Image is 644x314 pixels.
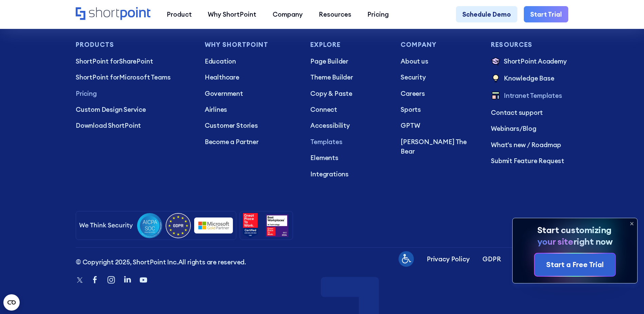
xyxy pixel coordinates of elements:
a: ShortPoint forSharePoint [76,56,192,66]
a: Youtube [139,275,148,285]
a: Download ShortPoint [76,121,192,130]
p: / [491,124,568,133]
p: Microsoft Teams [76,72,192,82]
a: Resources [311,6,359,22]
a: Elements [310,153,388,162]
a: Careers [401,89,478,98]
a: [PERSON_NAME] The Bear [401,137,478,156]
a: ShortPoint forMicrosoft Teams [76,72,192,82]
div: Company [273,10,303,19]
h3: Products [76,41,192,48]
a: Home [76,7,151,21]
a: What's new / Roadmap [491,140,568,150]
a: Custom Design Service [76,105,192,114]
span: ShortPoint for [76,57,119,65]
a: Integrations [310,169,388,179]
a: Pricing [360,6,397,22]
a: Contact support [491,108,568,117]
div: Pricing [367,10,389,19]
a: Government [205,89,298,98]
h3: Why Shortpoint [205,41,298,48]
a: Linkedin [123,275,132,285]
p: ShortPoint Academy [504,56,567,67]
a: Copy & Paste [310,89,388,98]
a: Theme Builder [310,72,388,82]
a: Privacy Policy [427,254,470,264]
a: Product [159,6,200,22]
p: All rights are reserved. [76,257,246,267]
a: Facebook [90,275,100,285]
a: Start a Free Trial [535,254,615,276]
a: Security [401,72,478,82]
a: About us [401,56,478,66]
a: Intranet Templates [491,91,568,101]
div: Resources [319,10,351,19]
a: ShortPoint Academy [491,56,568,67]
h3: Explore [310,41,388,48]
h3: Company [401,41,478,48]
div: Product [167,10,192,19]
a: Company [264,6,311,22]
a: Why ShortPoint [200,6,264,22]
p: Intranet Templates [504,91,562,101]
a: GDPR [482,254,501,264]
a: Connect [310,105,388,114]
a: GPTW [401,121,478,130]
a: Templates [310,137,388,146]
a: Education [205,56,298,66]
a: Accessibility [310,121,388,130]
a: Schedule Demo [456,6,517,22]
a: Blog [522,124,536,133]
a: Become a Partner [205,137,298,146]
button: Open CMP widget [3,294,20,311]
div: Why ShortPoint [208,10,256,19]
a: Page Builder [310,56,388,66]
a: Twitter [76,276,84,285]
span: © Copyright 2025, ShortPoint Inc. [76,258,178,266]
p: SharePoint [76,56,192,66]
a: Healthcare [205,72,298,82]
a: Webinars [491,124,519,133]
a: Submit Feature Request [491,156,568,165]
p: Knowledge Base [504,73,554,84]
h3: Resources [491,41,568,48]
a: Airlines [205,105,298,114]
a: Sports [401,105,478,114]
a: Customer Stories [205,121,298,130]
a: Start Trial [524,6,568,22]
a: Pricing [76,89,192,98]
span: ShortPoint for [76,73,119,81]
div: Start a Free Trial [546,259,604,270]
a: Knowledge Base [491,73,568,84]
a: Instagram [106,275,116,285]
